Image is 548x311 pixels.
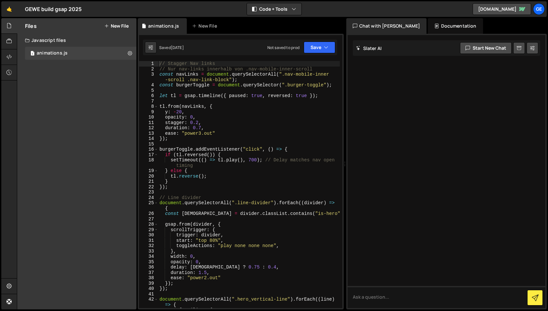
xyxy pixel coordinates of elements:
[139,297,158,307] div: 42
[192,23,219,29] div: New File
[139,115,158,120] div: 10
[63,41,69,46] img: tab_keywords_by_traffic_grey.svg
[70,42,112,46] div: Keywords nach Traffic
[139,136,158,142] div: 14
[17,34,136,47] div: Javascript files
[17,17,108,22] div: Domain: [PERSON_NAME][DOMAIN_NAME]
[139,281,158,286] div: 39
[139,270,158,276] div: 37
[104,23,129,29] button: New File
[1,1,17,17] a: 🤙
[304,42,335,53] button: Save
[139,200,158,211] div: 25
[139,238,158,243] div: 31
[139,254,158,259] div: 34
[139,104,158,109] div: 8
[139,195,158,201] div: 24
[139,275,158,281] div: 38
[247,3,301,15] button: Code + Tools
[10,17,16,22] img: website_grey.svg
[139,142,158,147] div: 15
[139,82,158,88] div: 4
[139,259,158,265] div: 35
[139,168,158,174] div: 19
[139,120,158,126] div: 11
[26,41,32,46] img: tab_domain_overview_orange.svg
[25,22,37,30] h2: Files
[139,61,158,67] div: 1
[31,51,34,56] span: 1
[139,174,158,179] div: 20
[139,72,158,82] div: 3
[267,45,300,50] div: Not saved to prod
[18,10,32,16] div: v 4.0.25
[139,265,158,270] div: 36
[139,232,158,238] div: 30
[139,217,158,222] div: 27
[428,18,483,34] div: Documentation
[139,286,158,292] div: 40
[139,93,158,99] div: 6
[356,45,382,51] h2: Slater AI
[346,18,427,34] div: Chat with [PERSON_NAME]
[25,47,136,60] div: 16828/45989.js
[139,125,158,131] div: 12
[159,45,184,50] div: Saved
[139,109,158,115] div: 9
[473,3,531,15] a: [DOMAIN_NAME]
[171,45,184,50] div: [DATE]
[139,190,158,195] div: 23
[139,243,158,249] div: 32
[139,227,158,233] div: 29
[460,42,512,54] button: Start new chat
[37,50,68,56] div: animations.js
[139,211,158,217] div: 26
[139,184,158,190] div: 22
[139,88,158,93] div: 5
[139,222,158,227] div: 28
[33,42,48,46] div: Domain
[139,292,158,297] div: 41
[139,179,158,184] div: 21
[139,67,158,72] div: 2
[139,157,158,168] div: 18
[10,10,16,16] img: logo_orange.svg
[25,5,82,13] div: GEWE build gsap 2025
[139,147,158,152] div: 16
[533,3,545,15] a: GE
[139,131,158,136] div: 13
[148,23,179,29] div: animations.js
[139,152,158,158] div: 17
[139,99,158,104] div: 7
[139,249,158,254] div: 33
